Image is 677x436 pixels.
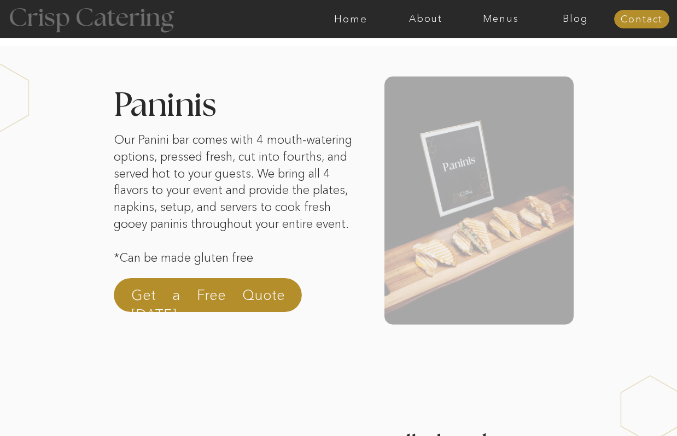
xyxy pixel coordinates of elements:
h2: Paninis [114,90,324,119]
a: Get a Free Quote [DATE] [131,285,285,311]
a: Home [313,14,388,25]
a: About [388,14,463,25]
p: Our Panini bar comes with 4 mouth-watering options, pressed fresh, cut into fourths, and served h... [114,132,357,283]
a: Blog [538,14,613,25]
a: Contact [614,14,669,25]
a: Menus [463,14,538,25]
